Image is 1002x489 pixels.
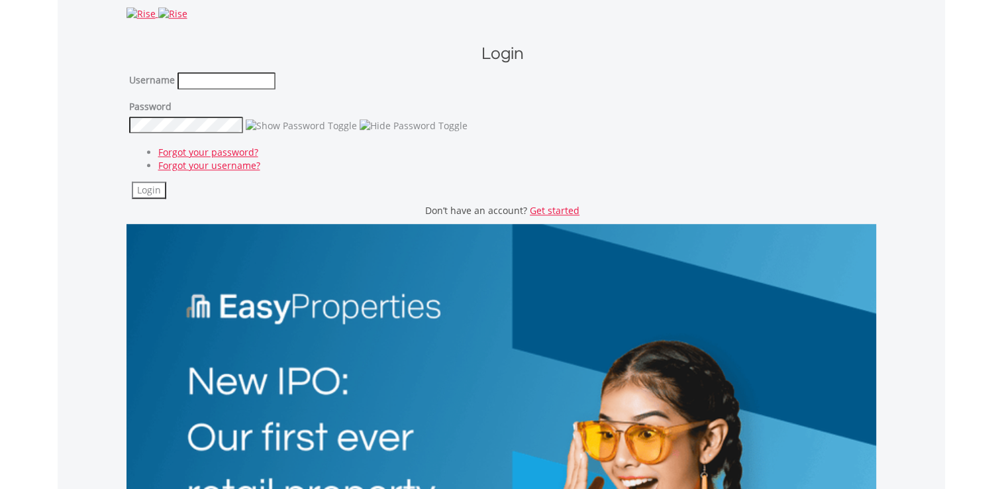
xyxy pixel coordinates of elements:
[425,204,527,217] span: Don’t have an account?
[530,204,579,217] a: Get started
[158,146,258,158] a: Forgot your password?
[246,119,357,133] img: Show Password Toggle
[129,74,175,87] label: Username
[132,182,166,199] button: Login
[360,119,468,133] img: Hide Password Toggle
[158,7,187,21] img: Rise
[129,42,876,66] h1: Login
[158,159,260,172] a: Forgot your username?
[129,100,172,113] label: Password
[126,7,156,21] img: Rise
